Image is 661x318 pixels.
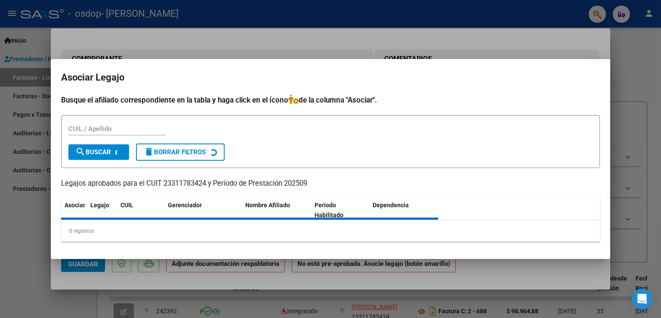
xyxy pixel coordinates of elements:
[87,196,117,224] datatable-header-cell: Legajo
[61,220,600,242] div: 0 registros
[315,202,343,218] span: Periodo Habilitado
[61,94,600,106] h4: Busque el afiliado correspondiente en la tabla y haga click en el ícono de la columna "Asociar".
[245,202,290,209] span: Nombre Afiliado
[144,147,154,157] mat-icon: delete
[75,147,86,157] mat-icon: search
[373,202,409,209] span: Dependencia
[61,196,87,224] datatable-header-cell: Asociar
[68,144,129,160] button: Buscar
[117,196,164,224] datatable-header-cell: CUIL
[75,148,111,156] span: Buscar
[311,196,369,224] datatable-header-cell: Periodo Habilitado
[136,143,225,161] button: Borrar Filtros
[144,148,206,156] span: Borrar Filtros
[61,69,600,86] h2: Asociar Legajo
[369,196,439,224] datatable-header-cell: Dependencia
[61,178,600,189] p: Legajos aprobados para el CUIT 23311783424 y Período de Prestación 202509
[65,202,85,209] span: Asociar
[90,202,109,209] span: Legajo
[242,196,311,224] datatable-header-cell: Nombre Afiliado
[632,289,652,309] div: Open Intercom Messenger
[120,202,133,209] span: CUIL
[164,196,242,224] datatable-header-cell: Gerenciador
[168,202,202,209] span: Gerenciador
